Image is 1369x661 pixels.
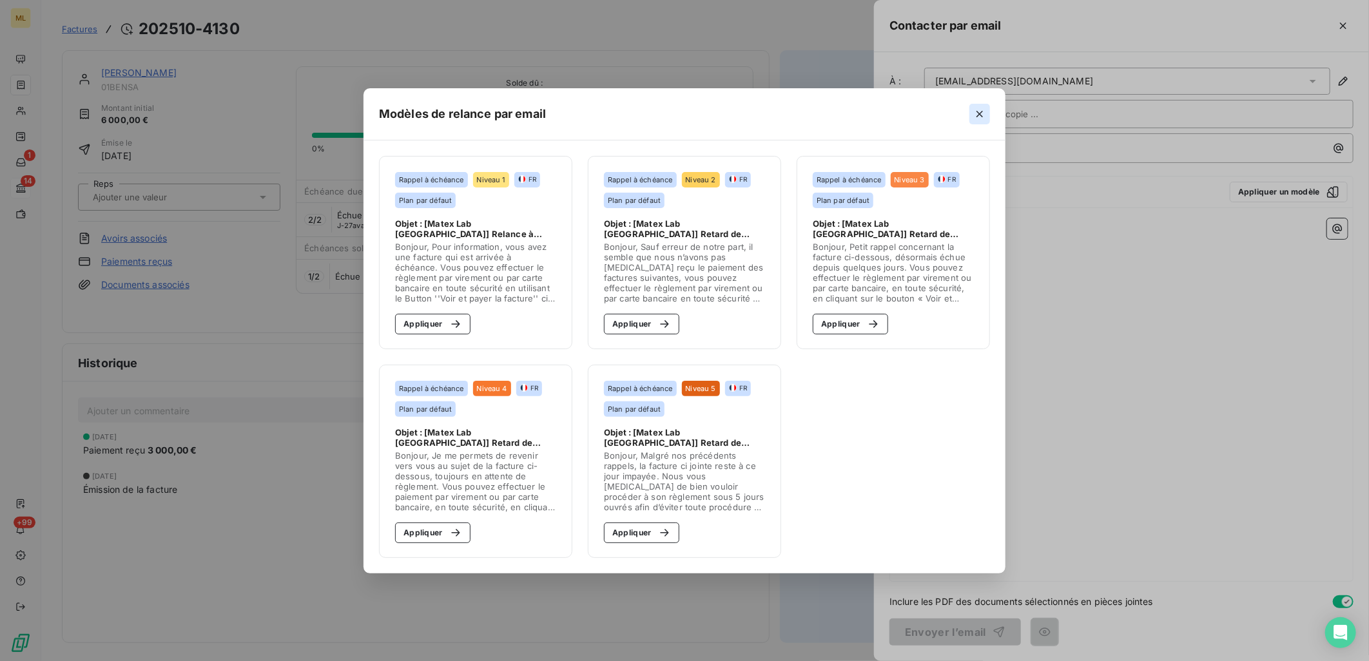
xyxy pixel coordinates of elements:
div: Open Intercom Messenger [1325,617,1356,648]
span: Plan par défaut [399,196,452,204]
span: Objet : [Matex Lab [GEOGRAPHIC_DATA]] Retard de paiement [604,218,765,239]
button: Appliquer [395,522,471,543]
button: Appliquer [604,314,679,334]
button: Appliquer [604,522,679,543]
button: Appliquer [395,314,471,334]
span: Objet : [Matex Lab [GEOGRAPHIC_DATA]] Retard de paiement [813,218,974,239]
span: Bonjour, Petit rappel concernant la facture ci-dessous, désormais échue depuis quelques jours. Vo... [813,242,974,303]
span: Niveau 4 [477,385,507,392]
span: Plan par défaut [608,196,661,204]
span: Niveau 1 [477,176,505,184]
span: Bonjour, Je me permets de revenir vers vous au sujet de la facture ci-dessous, toujours en attent... [395,450,556,512]
span: Plan par défaut [608,405,661,413]
div: FR [520,383,538,392]
span: Rappel à échéance [399,385,464,392]
div: FR [729,383,747,392]
span: Objet : [Matex Lab [GEOGRAPHIC_DATA]] Relance à échéance [395,218,556,239]
div: FR [518,175,536,184]
span: Niveau 2 [686,176,716,184]
h5: Modèles de relance par email [379,105,546,123]
span: Rappel à échéance [399,176,464,184]
span: Rappel à échéance [817,176,882,184]
button: Appliquer [813,314,888,334]
span: Bonjour, Pour information, vous avez une facture qui est arrivée à échéance. Vous pouvez effectue... [395,242,556,303]
span: Objet : [Matex Lab [GEOGRAPHIC_DATA]] Retard de paiement [604,427,765,448]
span: Niveau 3 [895,176,925,184]
span: Bonjour, Malgré nos précédents rappels, la facture ci jointe reste à ce jour impayée. Nous vous [... [604,450,765,512]
span: Plan par défaut [817,196,869,204]
span: Bonjour, Sauf erreur de notre part, il semble que nous n’avons pas [MEDICAL_DATA] reçu le paiemen... [604,242,765,303]
span: Objet : [Matex Lab [GEOGRAPHIC_DATA]] Retard de paiement [395,427,556,448]
div: FR [729,175,747,184]
div: FR [938,175,956,184]
span: Niveau 5 [686,385,716,392]
span: Rappel à échéance [608,385,673,392]
span: Plan par défaut [399,405,452,413]
span: Rappel à échéance [608,176,673,184]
